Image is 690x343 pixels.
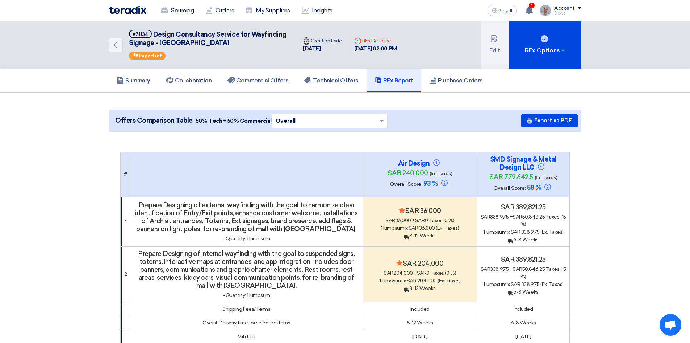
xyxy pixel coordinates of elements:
[423,180,438,188] span: 93 %
[481,21,509,69] button: Edit
[421,69,491,92] a: Purchase Orders
[554,5,575,12] div: Account
[366,269,474,277] div: 204,000 + 0 Taxes (0 %)
[415,217,425,224] span: sar
[477,316,570,330] td: 6-8 Weeks
[388,169,428,177] span: sar 240,000
[480,213,566,228] div: 338,975 + 50,846.25 Taxes (15 %)
[540,281,564,287] span: (Ex. Taxes)
[139,53,162,58] span: Important
[488,5,517,16] button: العربية
[366,285,474,292] div: 8-12 Weeks
[540,229,564,235] span: (Ex. Taxes)
[240,3,296,19] a: My Suppliers
[121,197,130,246] td: 1
[480,288,566,296] div: 6-8 Weeks
[121,152,130,197] th: #
[513,214,522,220] span: sar
[436,225,459,231] span: (Ex. Taxes)
[354,45,397,53] div: [DATE] 02:00 PM
[509,21,581,69] button: RFx Options
[480,236,566,244] div: 6-8 Weeks
[117,77,150,84] h5: Summary
[525,46,566,55] div: RFx Options
[521,114,578,127] button: Export as PDF
[109,69,158,92] a: Summary
[367,69,421,92] a: RFx Report
[296,69,366,92] a: Technical Offers
[130,316,363,330] td: Overall Delivery time for selected items
[385,217,395,224] span: sar
[430,171,452,177] span: (In. Taxes)
[529,3,535,8] span: 1
[158,69,220,92] a: Collaboration
[480,203,566,211] h4: sar 389,821.25
[438,278,461,284] span: (Ex. Taxes)
[129,30,288,48] h5: Design Consultancy Service for Wayfinding Signage - Nakheel Mall Dammam
[219,69,296,92] a: Commercial Offers
[366,207,474,215] h4: sar 36,000
[409,225,435,231] span: sar 36,000
[499,8,512,13] span: العربية
[296,3,338,19] a: Insights
[366,260,474,268] h4: sar 204,000
[381,225,382,231] span: 1
[130,302,363,316] td: Shipping Fees/Terms
[227,77,288,84] h5: Commercial Offers
[535,175,557,181] span: (In. Taxes)
[407,278,437,284] span: sar 204,000
[511,281,540,287] span: sar 338,975
[483,229,485,235] span: 1
[384,270,393,276] span: sar
[429,77,483,84] h5: Purchase Orders
[480,256,566,264] h4: sar 389,821.25
[486,229,510,235] span: lumpsum x
[133,32,148,37] div: #71134
[481,266,490,272] span: sar
[303,45,342,53] div: [DATE]
[379,278,381,284] span: 1
[486,281,510,287] span: lumpsum x
[115,116,193,126] span: Offers Comparison Table
[481,214,490,220] span: sar
[354,37,397,45] div: RFx Deadline
[375,77,413,84] h5: RFx Report
[382,278,406,284] span: lumpsum x
[303,37,342,45] div: Creation Date
[489,173,533,181] span: sar 779,642.5
[390,181,422,187] span: Overall Score:
[417,270,427,276] span: sar
[487,155,560,171] h4: SMD Signage & Metal Design LLC
[133,250,360,290] h4: Prepare Designing of internal wayfinding with the goal to suspended signs, totems, interactive ma...
[483,281,485,287] span: 1
[304,77,358,84] h5: Technical Offers
[366,305,474,313] div: Included
[166,77,212,84] h5: Collaboration
[200,3,240,19] a: Orders
[366,217,474,224] div: 36,000 + 0 Taxes (0 %)
[527,184,541,192] span: 58 %
[196,117,272,125] span: 50% Tech + 50% Commercial
[121,246,130,302] td: 2
[133,201,360,233] h4: Prepare Designing of external wayfinding with the goal to harmonize clear identification of Entry...
[109,6,146,14] img: Teradix logo
[223,292,270,298] span: - Quantity: 1 lumpsum
[363,316,477,330] td: 8-12 Weeks
[660,314,681,336] div: Open chat
[540,5,551,16] img: IMG_1753965247717.jpg
[480,305,566,313] div: Included
[129,30,287,47] span: Design Consultancy Service for Wayfinding Signage - [GEOGRAPHIC_DATA]
[493,185,526,191] span: Overall Score:
[366,232,474,240] div: 8-12 Weeks
[223,236,270,242] span: - Quantity: 1 lumpsum
[480,265,566,281] div: 338,975 + 50,846.25 Taxes (15 %)
[384,159,456,167] h4: Air Design
[155,3,200,19] a: Sourcing
[383,225,407,231] span: lumpsum x
[511,229,540,235] span: sar 338,975
[513,266,522,272] span: sar
[554,11,581,15] div: Dowel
